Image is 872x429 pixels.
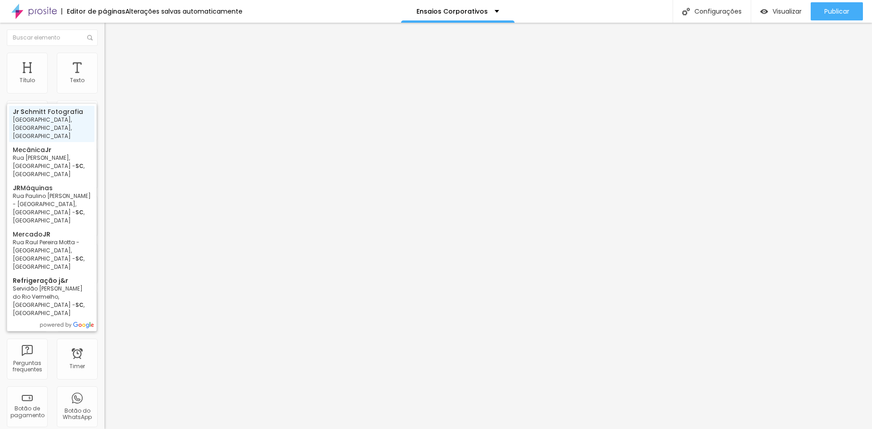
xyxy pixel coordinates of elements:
div: Título [20,77,35,84]
button: Visualizar [751,2,811,20]
iframe: Editor [104,23,872,429]
div: Botão de pagamento [9,405,45,419]
span: Publicar [824,8,849,15]
img: Icone [682,8,690,15]
span: Visualizar [773,8,802,15]
div: Perguntas frequentes [9,360,45,373]
input: Buscar elemento [7,30,98,46]
div: Texto [70,77,84,84]
div: Timer [69,363,85,370]
img: Icone [87,35,93,40]
p: Ensaios Corporativos [416,8,488,15]
div: Botão do WhatsApp [59,408,95,421]
img: view-1.svg [760,8,768,15]
div: Editor de páginas [61,8,125,15]
button: Publicar [811,2,863,20]
div: Alterações salvas automaticamente [125,8,243,15]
